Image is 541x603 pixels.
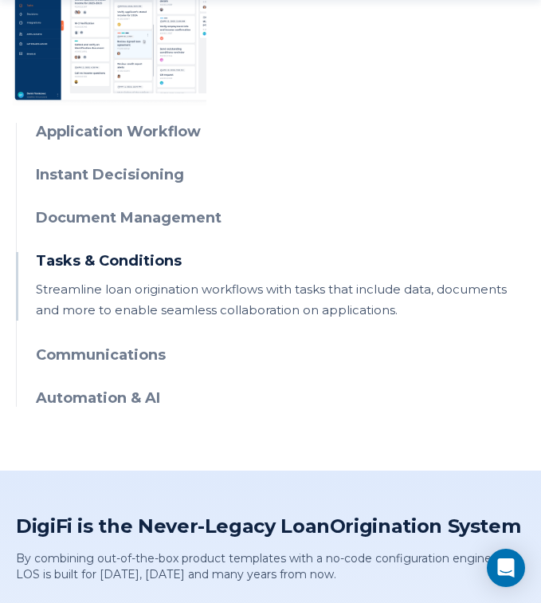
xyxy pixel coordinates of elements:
[16,514,330,538] span: DigiFi is the Never-Legacy Loan
[36,346,525,364] h3: Communications
[36,209,525,227] h3: Document Management
[36,166,525,183] h3: Instant Decisioning
[330,514,521,538] span: Origination System
[16,550,525,582] p: By combining out-of-the-box product templates with a no-code configuration engine, our LOS is bui...
[487,549,525,587] div: Open Intercom Messenger
[36,123,525,140] h3: Application Workflow
[36,389,525,407] h3: Automation & AI
[36,252,525,270] h3: Tasks & Conditions
[36,279,525,321] p: Streamline loan origination workflows with tasks that include data, documents and more to enable ...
